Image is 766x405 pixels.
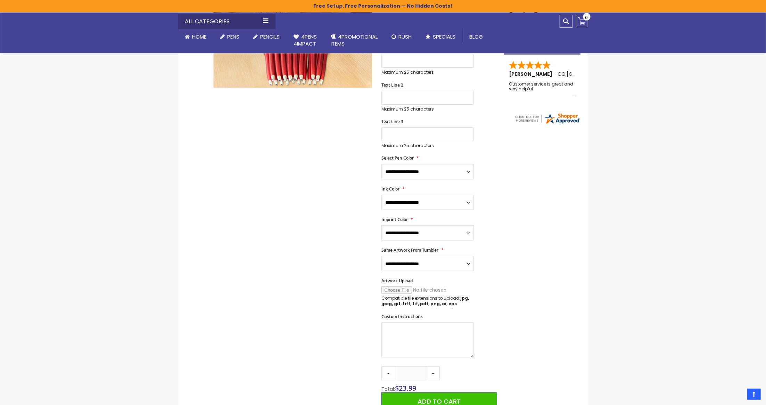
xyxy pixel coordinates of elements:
[381,119,403,124] span: Text Line 3
[381,143,474,148] p: Maximum 25 characters
[463,29,490,44] a: Blog
[178,14,275,29] div: All Categories
[331,33,378,47] span: 4PROMOTIONAL ITEMS
[381,295,469,307] strong: jpg, jpeg, gif, tiff, tif, pdf, png, ai, eps
[214,29,247,44] a: Pens
[381,366,395,380] a: -
[509,82,576,97] div: Customer service is great and very helpful
[228,33,240,40] span: Pens
[399,383,416,393] span: 23.99
[709,386,766,405] iframe: Reseñas de Clientes en Google
[381,247,438,253] span: Same Artwork From Tumbler
[381,155,414,161] span: Select Pen Color
[192,33,207,40] span: Home
[576,15,588,27] a: 0
[426,366,440,380] a: +
[567,71,618,78] span: [GEOGRAPHIC_DATA]
[324,29,385,52] a: 4PROMOTIONALITEMS
[261,33,280,40] span: Pencils
[514,112,581,125] img: 4pens.com widget logo
[178,29,214,44] a: Home
[470,33,483,40] span: Blog
[509,71,555,78] span: [PERSON_NAME]
[381,278,413,284] span: Artwork Upload
[381,106,474,112] p: Maximum 25 characters
[385,29,419,44] a: Rush
[558,71,566,78] span: CO
[419,29,463,44] a: Specials
[395,383,416,393] span: $
[247,29,287,44] a: Pencils
[381,70,474,75] p: Maximum 25 characters
[381,386,395,392] span: Total:
[381,314,423,319] span: Custom Instructions
[381,295,474,307] p: Compatible file extensions to upload:
[514,120,581,126] a: 4pens.com certificate URL
[294,33,317,47] span: 4Pens 4impact
[555,71,618,78] span: - ,
[381,186,400,192] span: Ink Color
[399,33,412,40] span: Rush
[381,217,408,222] span: Imprint Color
[287,29,324,52] a: 4Pens4impact
[433,33,456,40] span: Specials
[381,82,403,88] span: Text Line 2
[585,14,588,21] span: 0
